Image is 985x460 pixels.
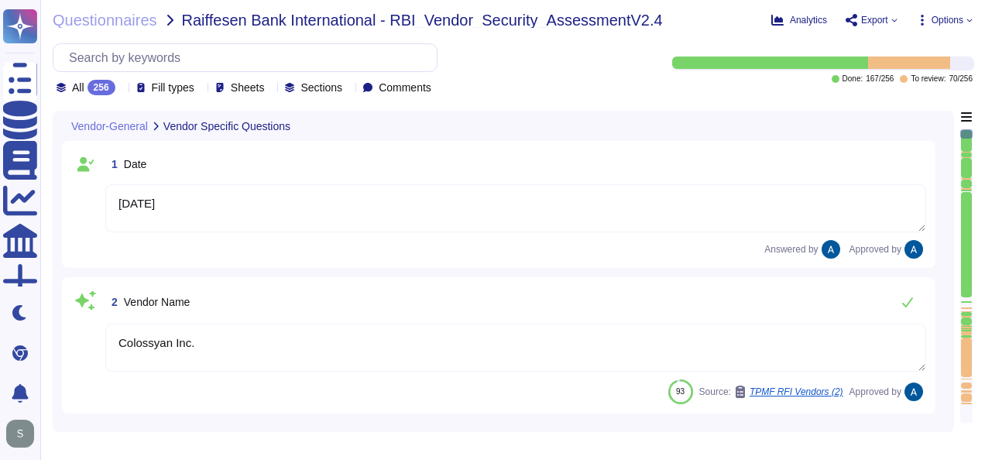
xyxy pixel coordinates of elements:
[932,15,963,25] span: Options
[105,324,926,372] textarea: Colossyan Inc.
[124,158,147,170] span: Date
[300,82,342,93] span: Sections
[105,297,118,307] span: 2
[849,245,901,254] span: Approved by
[764,245,818,254] span: Answered by
[750,387,843,396] span: TPMF RFI Vendors (2)
[71,121,148,132] span: Vendor-General
[699,386,843,398] span: Source:
[822,240,840,259] img: user
[949,75,973,83] span: 70 / 256
[861,15,888,25] span: Export
[61,44,437,71] input: Search by keywords
[182,12,663,28] span: Raiffesen Bank International - RBI_Vendor_Security_AssessmentV2.4
[53,12,157,28] span: Questionnaires
[88,80,115,95] div: 256
[866,75,894,83] span: 167 / 256
[843,75,863,83] span: Done:
[3,417,45,451] button: user
[231,82,265,93] span: Sheets
[790,15,827,25] span: Analytics
[6,420,34,448] img: user
[163,121,290,132] span: Vendor Specific Questions
[911,75,946,83] span: To review:
[904,383,923,401] img: user
[676,387,685,396] span: 93
[771,14,827,26] button: Analytics
[379,82,431,93] span: Comments
[105,184,926,232] textarea: [DATE]
[72,82,84,93] span: All
[152,82,194,93] span: Fill types
[124,296,190,308] span: Vendor Name
[105,159,118,170] span: 1
[849,387,901,396] span: Approved by
[904,240,923,259] img: user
